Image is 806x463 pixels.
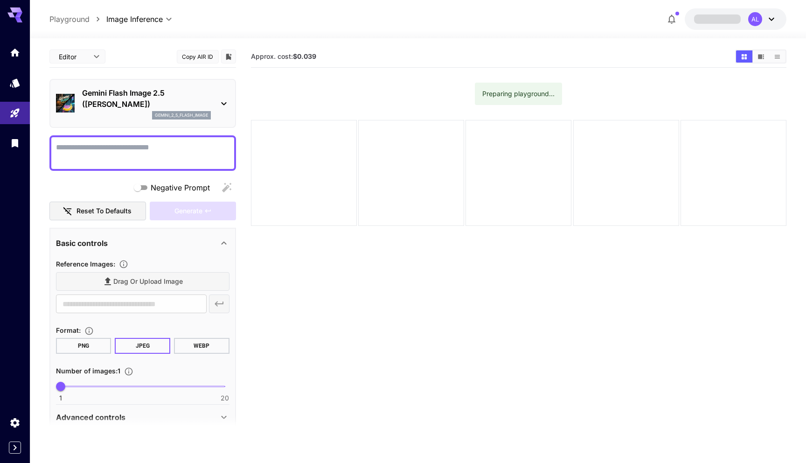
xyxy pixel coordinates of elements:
div: Playground [9,107,21,119]
div: Advanced controls [56,406,229,428]
div: Gemini Flash Image 2.5 ([PERSON_NAME])gemini_2_5_flash_image [56,84,229,123]
div: Basic controls [56,232,229,254]
div: Settings [9,417,21,428]
button: Add to library [224,51,233,62]
div: Models [9,77,21,89]
button: PNG [56,338,111,354]
button: Show media in video view [753,50,769,63]
div: AL [748,12,762,26]
p: Advanced controls [56,412,125,423]
div: Preparing playground... [482,85,555,102]
button: Show media in list view [769,50,785,63]
nav: breadcrumb [49,14,106,25]
b: $0.039 [293,52,316,60]
button: JPEG [115,338,170,354]
button: WEBP [174,338,229,354]
span: Approx. cost: [251,52,316,60]
button: Reset to defaults [49,202,146,221]
button: Specify how many images to generate in a single request. Each image generation will be charged se... [120,367,137,376]
button: Choose the file format for the output image. [81,326,97,336]
button: Upload a reference image to guide the result. This is needed for Image-to-Image or Inpainting. Su... [115,260,132,269]
span: Editor [59,52,88,62]
button: AL [685,8,786,30]
p: Gemini Flash Image 2.5 ([PERSON_NAME]) [82,87,211,110]
span: 1 [59,393,62,403]
button: Show media in grid view [736,50,752,63]
span: Format : [56,326,81,334]
span: Number of images : 1 [56,367,120,375]
p: gemini_2_5_flash_image [155,112,208,119]
div: Home [9,47,21,58]
a: Playground [49,14,90,25]
button: Expand sidebar [9,442,21,454]
span: Image Inference [106,14,163,25]
span: Negative Prompt [151,182,210,193]
span: 20 [221,393,229,403]
div: Library [9,137,21,149]
button: Copy AIR ID [177,50,219,63]
div: Show media in grid viewShow media in video viewShow media in list view [735,49,786,63]
p: Basic controls [56,238,108,249]
span: Reference Images : [56,260,115,268]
